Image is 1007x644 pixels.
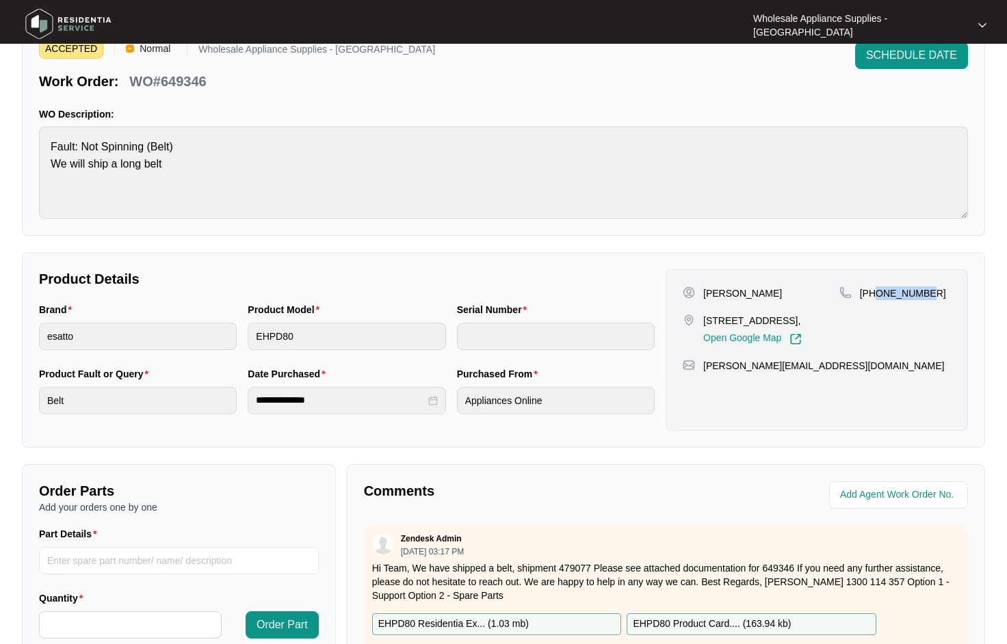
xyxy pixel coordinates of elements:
[703,286,782,300] p: [PERSON_NAME]
[126,44,134,53] img: Vercel Logo
[703,314,802,327] p: [STREET_ADDRESS],
[703,359,944,373] p: [PERSON_NAME][EMAIL_ADDRESS][DOMAIN_NAME]
[457,303,532,317] label: Serial Number
[256,393,425,407] input: Date Purchased
[683,359,695,371] img: map-pin
[39,367,154,381] label: Product Fault or Query
[703,333,802,345] a: Open Google Map
[378,617,529,632] p: EHPD80 Residentia Ex... ( 1.03 mb )
[373,534,393,554] img: user.svg
[39,500,319,514] p: Add your orders one by one
[248,323,445,350] input: Product Model
[246,611,319,639] button: Order Part
[401,533,462,544] p: Zendesk Admin
[457,367,543,381] label: Purchased From
[134,38,176,59] span: Normal
[457,387,655,414] input: Purchased From
[39,387,237,414] input: Product Fault or Query
[248,303,325,317] label: Product Model
[40,612,221,638] input: Quantity
[39,269,655,289] p: Product Details
[39,481,319,500] p: Order Parts
[39,527,103,541] label: Part Details
[840,487,960,503] input: Add Agent Work Order No.
[39,72,118,91] p: Work Order:
[789,333,802,345] img: Link-External
[39,107,968,121] p: WO Description:
[839,286,852,299] img: map-pin
[248,367,330,381] label: Date Purchased
[364,481,657,500] p: Comments
[855,42,968,69] button: SCHEDULE DATE
[860,286,946,300] p: [PHONE_NUMBER]
[39,591,88,605] label: Quantity
[753,12,966,39] p: Wholesale Appliance Supplies - [GEOGRAPHIC_DATA]
[198,44,435,59] p: Wholesale Appliance Supplies - [GEOGRAPHIC_DATA]
[39,323,237,350] input: Brand
[978,22,986,29] img: dropdown arrow
[401,548,464,556] p: [DATE] 03:17 PM
[683,314,695,326] img: map-pin
[39,126,968,219] textarea: Fault: Not Spinning (Belt) We will ship a long belt
[129,72,206,91] p: WO#649346
[39,547,319,574] input: Part Details
[683,286,695,299] img: user-pin
[39,38,103,59] span: ACCEPTED
[257,617,308,633] span: Order Part
[866,47,957,64] span: SCHEDULE DATE
[21,3,116,44] img: residentia service logo
[372,561,960,602] p: Hi Team, We have shipped a belt, shipment 479077 Please see attached documentation for 649346 If ...
[39,303,77,317] label: Brand
[457,323,655,350] input: Serial Number
[633,617,791,632] p: EHPD80 Product Card.... ( 163.94 kb )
